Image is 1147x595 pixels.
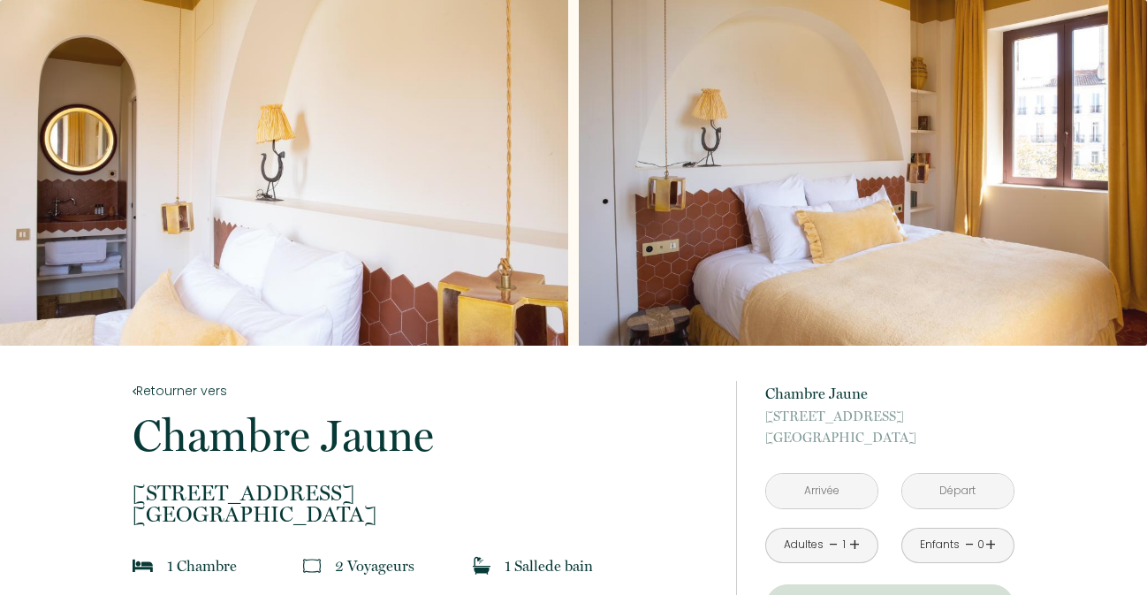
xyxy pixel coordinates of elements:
a: + [985,531,996,559]
p: 2 Voyageur [335,553,414,578]
a: Retourner vers [133,381,712,400]
p: Chambre Jaune [133,414,712,458]
span: [STREET_ADDRESS] [133,483,712,504]
div: Enfants [920,537,960,553]
div: 1 [839,537,848,553]
a: + [849,531,860,559]
p: [GEOGRAPHIC_DATA] [133,483,712,525]
img: guests [303,557,321,575]
p: 1 Salle de bain [505,553,593,578]
p: [GEOGRAPHIC_DATA] [765,406,1014,448]
p: 1 Chambre [167,553,237,578]
a: - [829,531,839,559]
input: Arrivée [766,474,877,508]
a: - [965,531,975,559]
span: s [408,557,414,575]
div: Adultes [784,537,824,553]
span: [STREET_ADDRESS] [765,406,1014,427]
p: Chambre Jaune [765,381,1014,406]
div: 0 [976,537,985,553]
input: Départ [902,474,1014,508]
